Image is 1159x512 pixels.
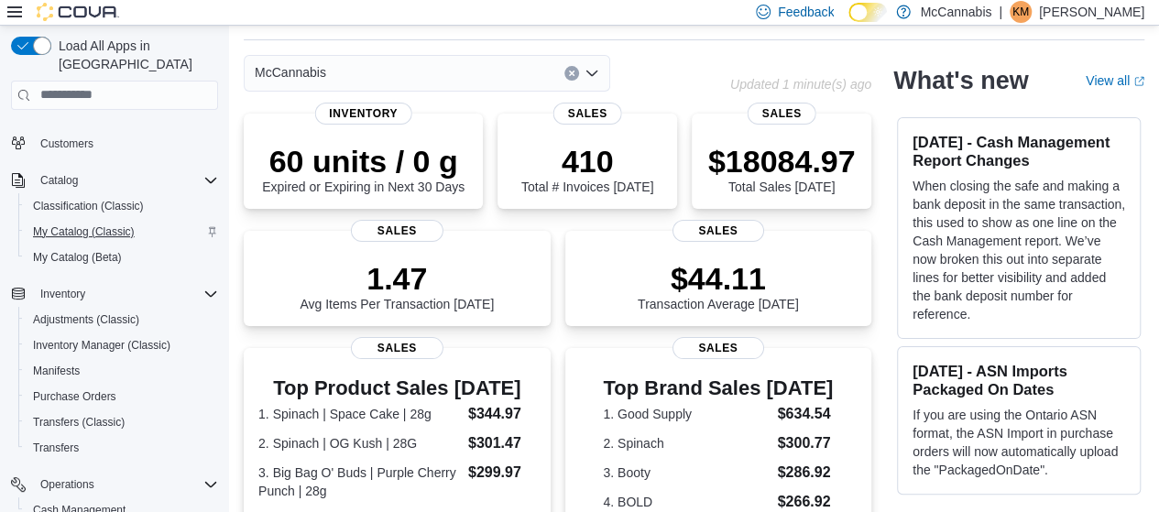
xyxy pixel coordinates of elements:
[40,173,78,188] span: Catalog
[26,360,218,382] span: Manifests
[33,312,139,327] span: Adjustments (Classic)
[33,364,80,378] span: Manifests
[999,1,1002,23] p: |
[258,434,461,452] dt: 2. Spinach | OG Kush | 28G
[4,281,225,307] button: Inventory
[920,1,991,23] p: McCannabis
[26,246,129,268] a: My Catalog (Beta)
[778,3,834,21] span: Feedback
[18,307,225,332] button: Adjustments (Classic)
[603,493,770,511] dt: 4. BOLD
[26,195,151,217] a: Classification (Classic)
[26,360,87,382] a: Manifests
[468,403,536,425] dd: $344.97
[26,221,218,243] span: My Catalog (Classic)
[33,250,122,265] span: My Catalog (Beta)
[1012,1,1029,23] span: KM
[351,337,443,359] span: Sales
[33,169,218,191] span: Catalog
[40,287,85,301] span: Inventory
[1133,76,1144,87] svg: External link
[18,245,225,270] button: My Catalog (Beta)
[314,103,412,125] span: Inventory
[40,136,93,151] span: Customers
[18,435,225,461] button: Transfers
[553,103,622,125] span: Sales
[1039,1,1144,23] p: [PERSON_NAME]
[33,224,135,239] span: My Catalog (Classic)
[913,406,1125,479] p: If you are using the Ontario ASN format, the ASN Import in purchase orders will now automatically...
[26,195,218,217] span: Classification (Classic)
[26,437,218,459] span: Transfers
[26,309,218,331] span: Adjustments (Classic)
[521,143,653,180] p: 410
[777,403,833,425] dd: $634.54
[18,219,225,245] button: My Catalog (Classic)
[777,462,833,484] dd: $286.92
[26,437,86,459] a: Transfers
[33,474,218,496] span: Operations
[603,405,770,423] dt: 1. Good Supply
[730,77,871,92] p: Updated 1 minute(s) ago
[51,37,218,73] span: Load All Apps in [GEOGRAPHIC_DATA]
[258,377,536,399] h3: Top Product Sales [DATE]
[4,168,225,193] button: Catalog
[33,389,116,404] span: Purchase Orders
[18,193,225,219] button: Classification (Classic)
[26,386,218,408] span: Purchase Orders
[26,411,132,433] a: Transfers (Classic)
[300,260,494,297] p: 1.47
[18,358,225,384] button: Manifests
[33,283,93,305] button: Inventory
[672,220,764,242] span: Sales
[33,169,85,191] button: Catalog
[300,260,494,311] div: Avg Items Per Transaction [DATE]
[603,434,770,452] dt: 2. Spinach
[603,463,770,482] dt: 3. Booty
[40,477,94,492] span: Operations
[37,3,119,21] img: Cova
[26,386,124,408] a: Purchase Orders
[913,177,1125,323] p: When closing the safe and making a bank deposit in the same transaction, this used to show as one...
[848,3,887,22] input: Dark Mode
[4,129,225,156] button: Customers
[638,260,799,311] div: Transaction Average [DATE]
[258,463,461,500] dt: 3. Big Bag O' Buds | Purple Cherry Punch | 28g
[913,362,1125,398] h3: [DATE] - ASN Imports Packaged On Dates
[708,143,856,180] p: $18084.97
[262,143,465,194] div: Expired or Expiring in Next 30 Days
[33,199,144,213] span: Classification (Classic)
[4,472,225,497] button: Operations
[1010,1,1032,23] div: Kaylee McAllister
[468,462,536,484] dd: $299.97
[18,332,225,358] button: Inventory Manager (Classic)
[33,415,125,430] span: Transfers (Classic)
[258,405,461,423] dt: 1. Spinach | Space Cake | 28g
[33,283,218,305] span: Inventory
[26,309,147,331] a: Adjustments (Classic)
[777,432,833,454] dd: $300.77
[18,384,225,409] button: Purchase Orders
[638,260,799,297] p: $44.11
[255,61,326,83] span: McCannabis
[33,441,79,455] span: Transfers
[26,411,218,433] span: Transfers (Classic)
[585,66,599,81] button: Open list of options
[564,66,579,81] button: Clear input
[893,66,1028,95] h2: What's new
[468,432,536,454] dd: $301.47
[748,103,816,125] span: Sales
[262,143,465,180] p: 60 units / 0 g
[351,220,443,242] span: Sales
[33,133,101,155] a: Customers
[26,221,142,243] a: My Catalog (Classic)
[672,337,764,359] span: Sales
[1086,73,1144,88] a: View allExternal link
[33,338,170,353] span: Inventory Manager (Classic)
[18,409,225,435] button: Transfers (Classic)
[26,334,218,356] span: Inventory Manager (Classic)
[26,334,178,356] a: Inventory Manager (Classic)
[33,131,218,154] span: Customers
[521,143,653,194] div: Total # Invoices [DATE]
[26,246,218,268] span: My Catalog (Beta)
